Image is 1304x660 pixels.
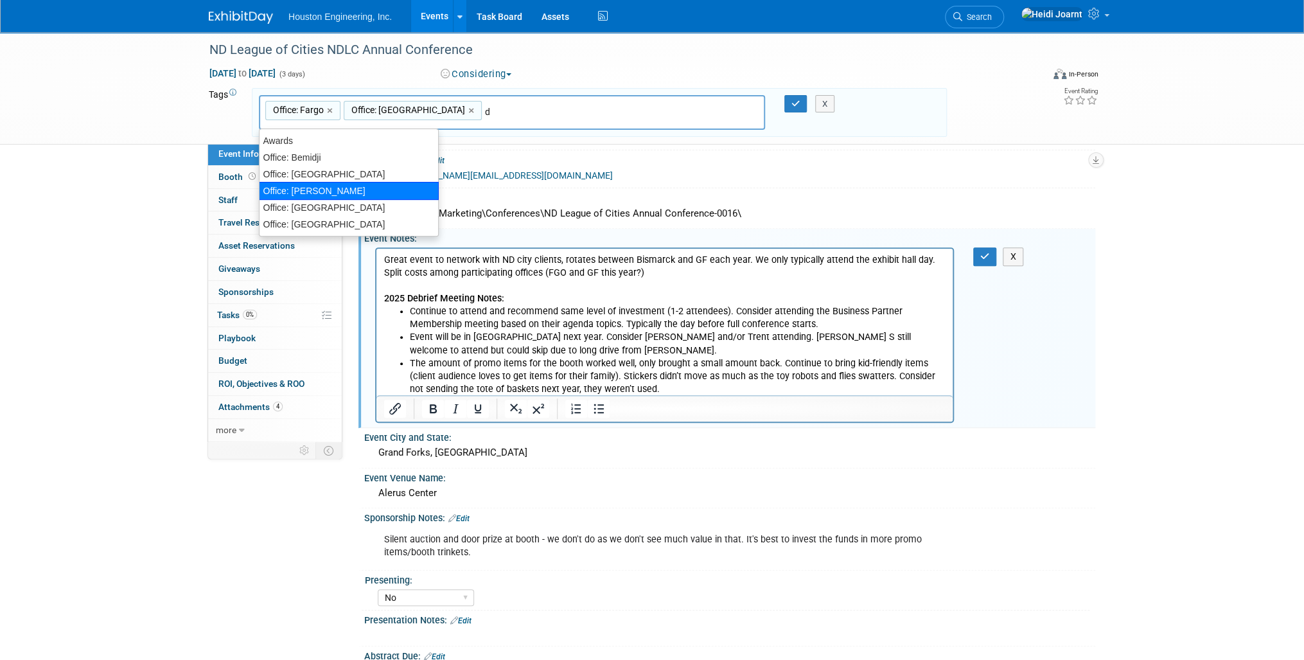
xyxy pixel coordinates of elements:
[316,442,342,459] td: Toggle Event Tabs
[375,527,954,566] div: Silent auction and door prize at booth - we don't do as we don't see much value in that. It's bes...
[467,400,489,418] button: Underline
[364,428,1095,444] div: Event City and State:
[364,150,1095,167] div: 1Drive Notes:
[278,70,305,78] span: (3 days)
[208,281,342,303] a: Sponsorships
[33,57,569,82] li: Continue to attend and recommend same level of investment (1-2 attendees). Consider attending the...
[588,400,610,418] button: Bullet list
[218,240,295,251] span: Asset Reservations
[246,172,258,181] span: Booth not reserved yet
[448,514,470,523] a: Edit
[218,172,258,182] span: Booth
[209,11,273,24] img: ExhibitDay
[218,379,304,389] span: ROI, Objectives & ROO
[260,216,438,233] div: Office: [GEOGRAPHIC_DATA]
[218,263,260,274] span: Giveaways
[208,396,342,418] a: Attachments4
[209,88,240,138] td: Tags
[436,67,516,81] button: Considering
[208,419,342,441] a: more
[349,103,465,116] span: Office: [GEOGRAPHIC_DATA]
[209,67,276,79] span: [DATE] [DATE]
[218,355,247,366] span: Budget
[217,310,257,320] span: Tasks
[288,12,392,22] span: Houston Engineering, Inc.
[565,400,587,418] button: Numbered list
[236,68,249,78] span: to
[505,400,527,418] button: Subscript
[364,188,1095,204] div: Conf Folder:
[218,148,290,159] span: Event Information
[260,132,438,149] div: Awards
[815,95,835,113] button: X
[450,616,471,625] a: Edit
[1021,7,1083,21] img: Heidi Joarnt
[364,611,1095,627] div: Presentation Notes:
[218,195,238,205] span: Staff
[384,400,406,418] button: Insert/edit link
[364,468,1095,485] div: Event Venue Name:
[208,211,342,234] a: Travel Reservations
[7,5,570,147] body: Rich Text Area. Press ALT-0 for help.
[374,443,1086,463] div: Grand Forks, [GEOGRAPHIC_DATA]
[218,333,256,343] span: Playbook
[205,39,1023,62] div: ND League of Cities NDLC Annual Conference
[218,402,283,412] span: Attachments
[966,67,1098,86] div: Event Format
[218,287,274,297] span: Sponsorships
[1053,69,1066,79] img: Format-Inperson.png
[260,149,438,166] div: Office: Bemidji
[260,166,438,183] div: Office: [GEOGRAPHIC_DATA]
[376,249,953,395] iframe: Rich Text Area
[273,402,283,411] span: 4
[208,143,342,165] a: Event Information
[208,235,342,257] a: Asset Reservations
[380,170,613,181] a: [URL][DOMAIN_NAME][EMAIL_ADDRESS][DOMAIN_NAME]
[1068,69,1098,79] div: In-Person
[527,400,549,418] button: Superscript
[243,310,257,319] span: 0%
[208,350,342,372] a: Budget
[216,425,236,435] span: more
[208,373,342,395] a: ROI, Objectives & ROO
[1003,247,1023,266] button: X
[485,105,665,118] input: Type tag and hit enter
[962,12,992,22] span: Search
[33,82,569,108] li: Event will be in [GEOGRAPHIC_DATA] next year. Consider [PERSON_NAME] and/or Trent attending. [PER...
[260,199,438,216] div: Office: [GEOGRAPHIC_DATA]
[270,103,324,116] span: Office: Fargo
[468,103,477,118] a: ×
[208,166,342,188] a: Booth
[374,483,1086,503] div: Alerus Center
[8,5,569,57] p: Great event to network with ND city clients, rotates between Bismarck and GF each year. We only t...
[259,182,439,200] div: Office: [PERSON_NAME]
[945,6,1004,28] a: Search
[218,217,297,227] span: Travel Reservations
[327,103,335,118] a: ×
[294,442,316,459] td: Personalize Event Tab Strip
[364,508,1095,525] div: Sponsorship Notes:
[365,571,1089,587] div: Presenting:
[374,204,1086,224] div: H:\Corporate\Marketing\Conferences\ND League of Cities Annual Conference-0016\
[445,400,466,418] button: Italic
[208,258,342,280] a: Giveaways
[208,304,342,326] a: Tasks0%
[8,44,128,55] b: 2025 Debrief Meeting Notes:
[208,189,342,211] a: Staff
[1063,88,1098,94] div: Event Rating
[208,327,342,350] a: Playbook
[33,109,569,147] li: The amount of promo items for the booth worked well, only brought a small amount back. Continue t...
[364,229,1095,245] div: Event Notes:
[422,400,444,418] button: Bold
